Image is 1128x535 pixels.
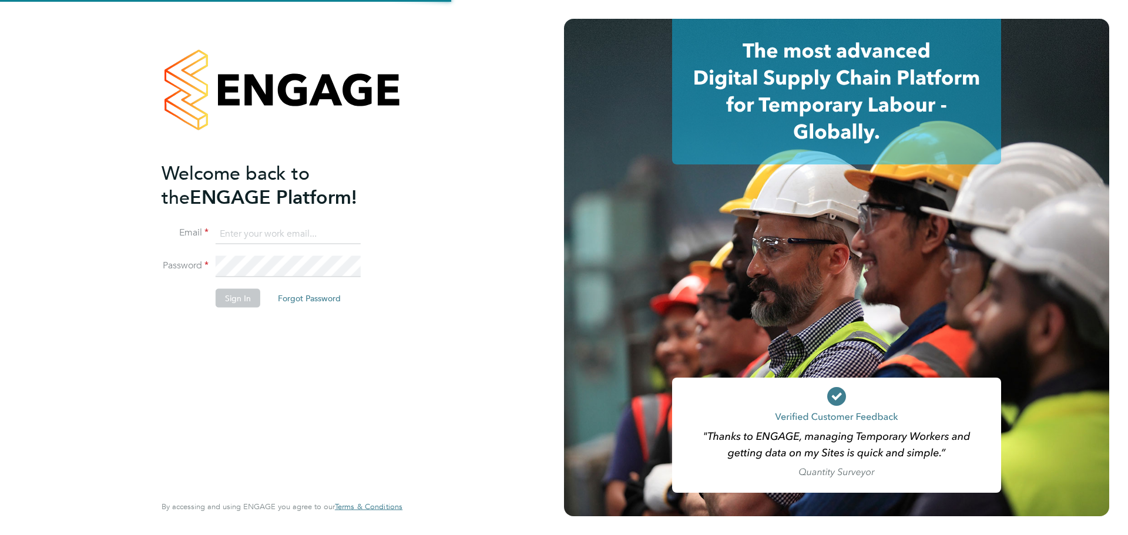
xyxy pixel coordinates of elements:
h2: ENGAGE Platform! [162,161,391,209]
span: By accessing and using ENGAGE you agree to our [162,502,402,512]
button: Forgot Password [268,289,350,308]
span: Welcome back to the [162,161,310,208]
button: Sign In [216,289,260,308]
a: Terms & Conditions [335,502,402,512]
label: Password [162,260,209,272]
label: Email [162,227,209,239]
input: Enter your work email... [216,223,361,244]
